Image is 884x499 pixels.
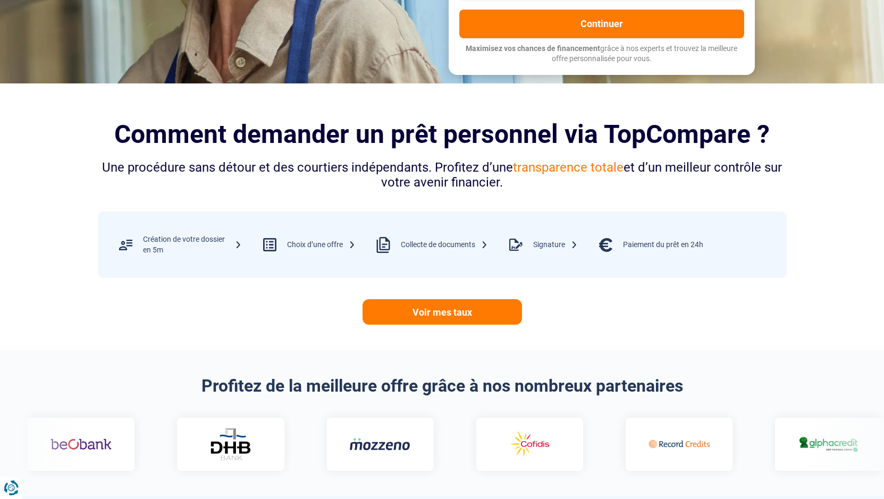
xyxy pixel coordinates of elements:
div: Création de votre dossier en 5m [143,234,242,255]
img: Cofidis [499,429,560,460]
div: Une procédure sans détour et des courtiers indépendants. Profitez d’une et d’un meilleur contrôle... [98,160,787,191]
h2: Comment demander un prêt personnel via TopCompare ? [98,120,787,149]
h2: Profitez de la meilleure offre grâce à nos nombreux partenaires [98,376,787,396]
img: Record credits [649,429,710,460]
div: Paiement du prêt en 24h [623,240,703,250]
img: DHB Bank [209,428,252,460]
span: transparence totale [513,160,624,175]
span: Maximisez vos chances de financement [466,44,600,53]
div: Collecte de documents [401,240,488,250]
div: Signature [533,240,578,250]
a: Voir mes taux [363,299,522,325]
p: grâce à nos experts et trouvez la meilleure offre personnalisée pour vous. [459,44,744,64]
div: Choix d’une offre [287,240,356,250]
img: Mozzeno [350,437,411,451]
button: Continuer [459,10,744,38]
